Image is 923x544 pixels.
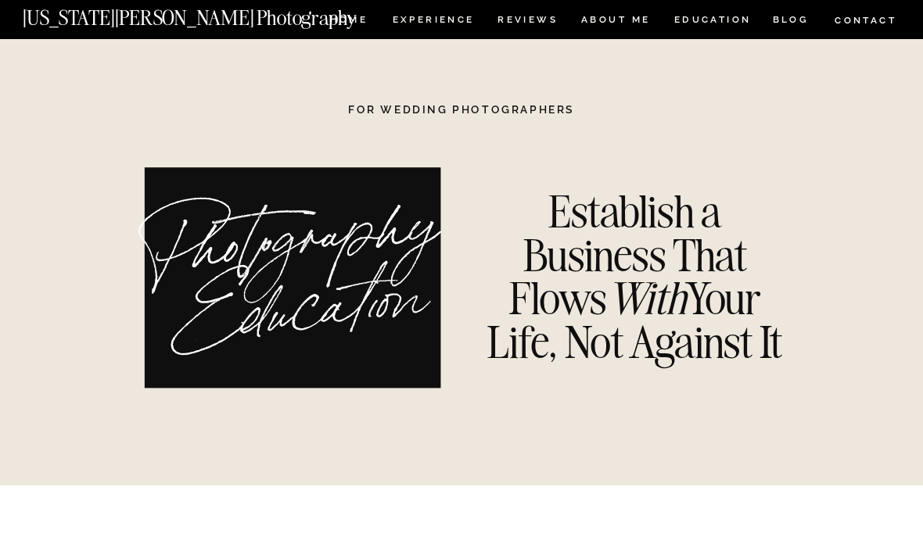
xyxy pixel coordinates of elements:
[607,270,685,326] i: With
[327,16,371,29] a: HOME
[303,105,619,116] h1: For Wedding Photographers
[497,16,555,29] a: REVIEWS
[128,200,468,374] h1: Photography Education
[474,190,796,366] h3: Establish a Business That Flows Your Life, Not Against It
[772,16,809,29] a: BLOG
[23,8,409,21] a: [US_STATE][PERSON_NAME] Photography
[672,16,752,29] a: EDUCATION
[393,16,473,29] a: Experience
[580,16,650,29] a: ABOUT ME
[834,12,898,29] a: CONTACT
